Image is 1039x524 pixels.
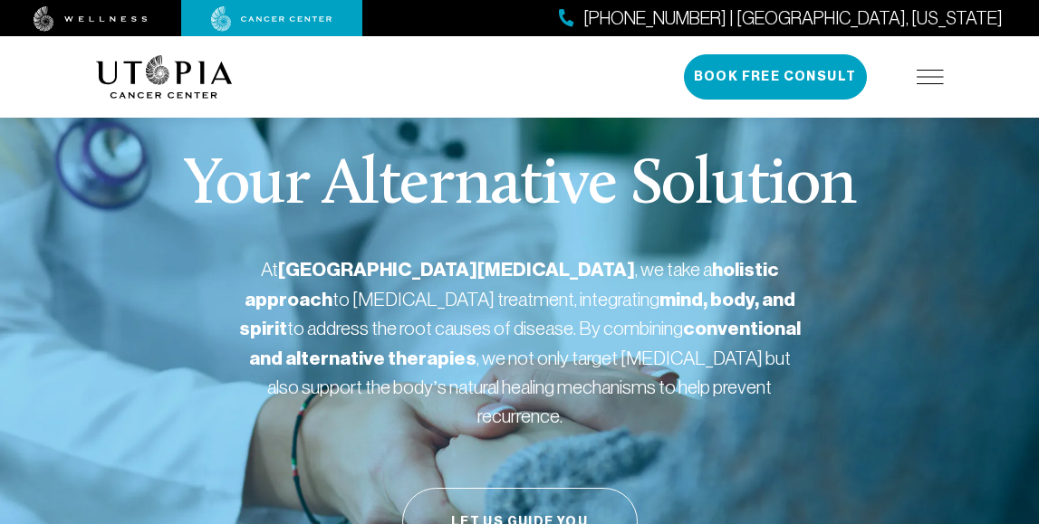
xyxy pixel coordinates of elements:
img: cancer center [211,6,332,32]
img: logo [96,55,233,99]
strong: conventional and alternative therapies [249,317,801,370]
img: icon-hamburger [917,70,944,84]
p: Your Alternative Solution [183,154,856,219]
strong: holistic approach [245,258,779,311]
p: At , we take a to [MEDICAL_DATA] treatment, integrating to address the root causes of disease. By... [239,255,801,430]
strong: [GEOGRAPHIC_DATA][MEDICAL_DATA] [278,258,635,281]
button: Book Free Consult [684,54,867,100]
a: [PHONE_NUMBER] | [GEOGRAPHIC_DATA], [US_STATE] [559,5,1003,32]
span: [PHONE_NUMBER] | [GEOGRAPHIC_DATA], [US_STATE] [583,5,1003,32]
img: wellness [34,6,148,32]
